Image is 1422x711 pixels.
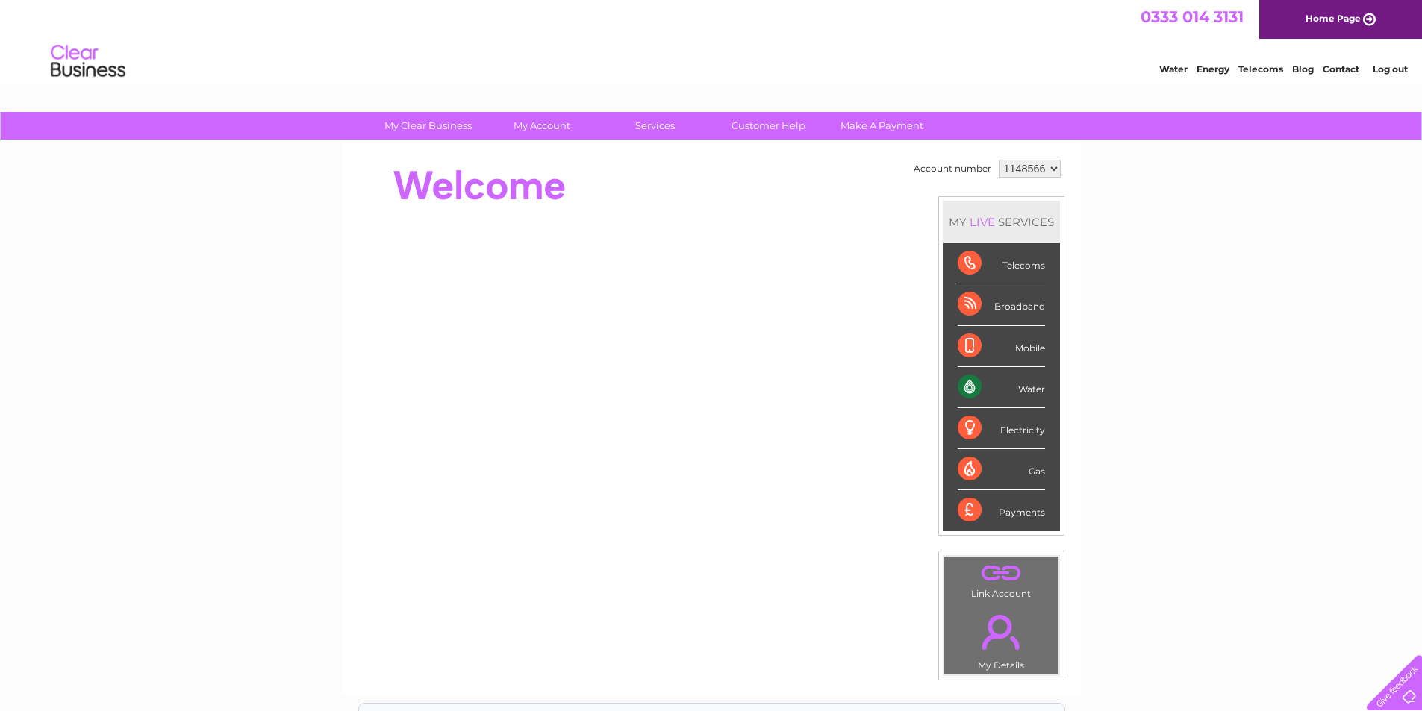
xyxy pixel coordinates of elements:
a: Telecoms [1238,63,1283,75]
div: Gas [958,449,1045,490]
a: Customer Help [707,112,830,140]
td: My Details [944,602,1059,675]
img: logo.png [50,39,126,84]
div: Clear Business is a trading name of Verastar Limited (registered in [GEOGRAPHIC_DATA] No. 3667643... [359,8,1064,72]
div: LIVE [967,215,998,229]
td: Link Account [944,556,1059,603]
a: Make A Payment [820,112,944,140]
td: Account number [910,156,995,181]
a: Blog [1292,63,1314,75]
a: Water [1159,63,1188,75]
a: Services [593,112,717,140]
div: Electricity [958,408,1045,449]
div: Payments [958,490,1045,530]
a: . [948,560,1055,586]
a: Contact [1323,63,1359,75]
div: Broadband [958,284,1045,325]
div: Telecoms [958,243,1045,284]
div: Water [958,367,1045,408]
a: Energy [1197,63,1229,75]
a: 0333 014 3131 [1141,7,1244,26]
a: Log out [1373,63,1408,75]
a: My Account [480,112,603,140]
div: Mobile [958,326,1045,367]
a: My Clear Business [367,112,490,140]
a: . [948,606,1055,658]
div: MY SERVICES [943,201,1060,243]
